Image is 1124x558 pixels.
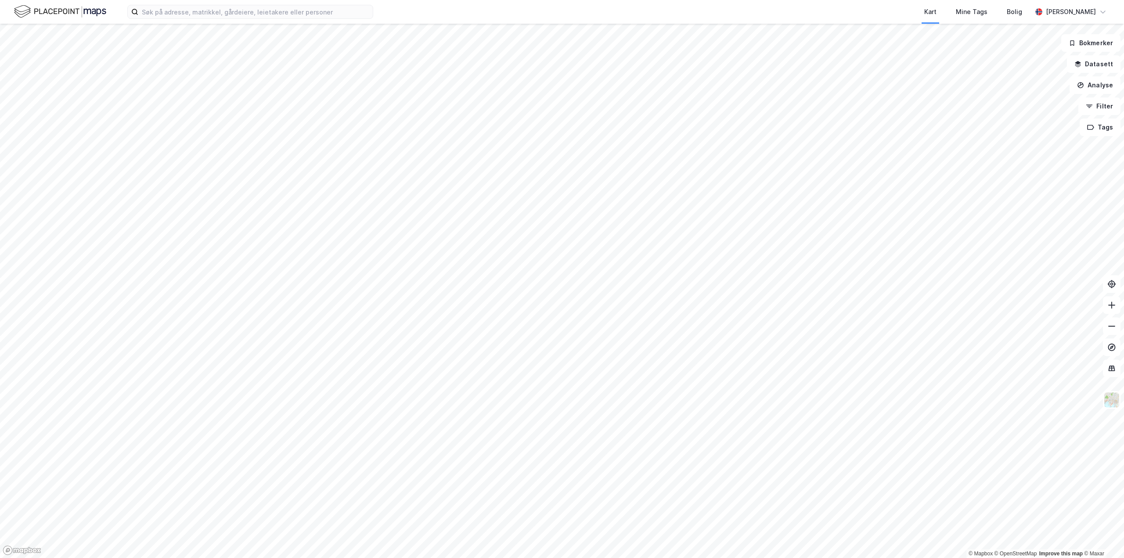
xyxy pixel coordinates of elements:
[1070,76,1120,94] button: Analyse
[1103,392,1120,408] img: Z
[956,7,987,17] div: Mine Tags
[1067,55,1120,73] button: Datasett
[138,5,373,18] input: Søk på adresse, matrikkel, gårdeiere, leietakere eller personer
[969,551,993,557] a: Mapbox
[1007,7,1022,17] div: Bolig
[1080,119,1120,136] button: Tags
[1078,97,1120,115] button: Filter
[1080,516,1124,558] iframe: Chat Widget
[14,4,106,19] img: logo.f888ab2527a4732fd821a326f86c7f29.svg
[1080,516,1124,558] div: Kontrollprogram for chat
[1039,551,1083,557] a: Improve this map
[924,7,937,17] div: Kart
[3,545,41,555] a: Mapbox homepage
[1046,7,1096,17] div: [PERSON_NAME]
[994,551,1037,557] a: OpenStreetMap
[1061,34,1120,52] button: Bokmerker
